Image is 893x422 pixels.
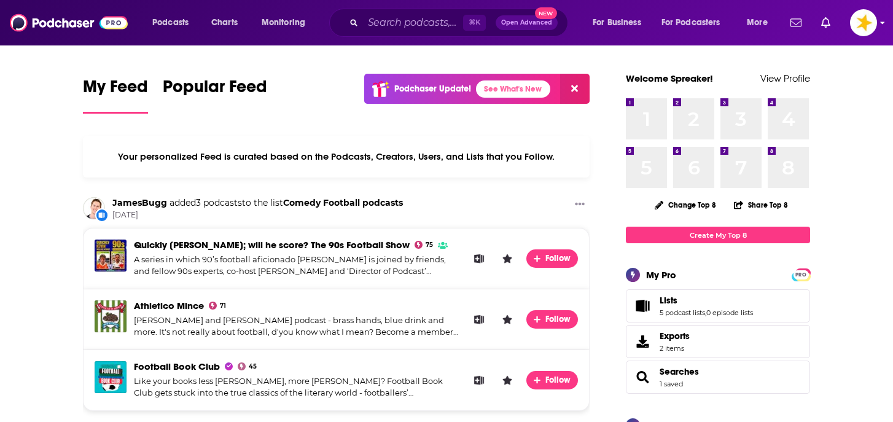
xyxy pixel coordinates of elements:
span: For Business [593,14,641,31]
a: Searches [660,366,699,377]
div: [PERSON_NAME] and [PERSON_NAME] podcast - brass hands, blue drink and more. It's not really about... [134,315,460,338]
span: Follow [545,375,572,385]
button: Leave a Rating [498,371,517,389]
input: Search podcasts, credits, & more... [363,13,463,33]
a: Lists [630,297,655,315]
button: Follow [526,371,578,389]
span: 71 [220,303,226,308]
span: Lists [626,289,810,322]
span: added 3 podcasts [170,197,242,208]
span: Open Advanced [501,20,552,26]
img: JamesBugg [83,197,105,219]
span: 2 items [660,344,690,353]
a: 1 saved [660,380,683,388]
a: Charts [203,13,245,33]
button: open menu [253,13,321,33]
span: Exports [660,330,690,342]
span: Exports [630,333,655,350]
a: Lists [660,295,753,306]
a: See What's New [476,80,550,98]
a: JamesBugg [112,197,167,208]
button: Leave a Rating [498,310,517,329]
a: Show notifications dropdown [786,12,806,33]
a: My Feed [83,76,148,114]
a: 75 [415,241,433,249]
span: For Podcasters [661,14,720,31]
a: Athletico Mince [134,300,204,311]
a: Quickly Kevin; will he score? The 90s Football Show [134,239,410,251]
span: Searches [626,361,810,394]
div: Like your books less [PERSON_NAME], more [PERSON_NAME]? Football Book Club gets stuck into the tr... [134,375,460,399]
a: Searches [630,369,655,386]
a: View Profile [760,72,810,84]
button: Add to List [470,310,488,329]
div: New List [95,208,109,222]
button: Show More Button [570,197,590,213]
img: Quickly Kevin; will he score? The 90s Football Show [95,240,127,272]
img: Athletico Mince [95,300,127,332]
button: open menu [738,13,783,33]
a: 71 [209,302,226,310]
div: My Pro [646,269,676,281]
img: User Profile [850,9,877,36]
button: Follow [526,249,578,268]
a: Welcome Spreaker! [626,72,713,84]
span: My Feed [83,76,148,104]
button: Share Top 8 [733,193,789,217]
div: Search podcasts, credits, & more... [341,9,580,37]
a: Popular Feed [163,76,267,114]
button: open menu [584,13,657,33]
a: Create My Top 8 [626,227,810,243]
button: Open AdvancedNew [496,15,558,30]
button: Change Top 8 [647,197,723,213]
button: open menu [653,13,738,33]
span: [DATE] [112,210,403,221]
a: PRO [794,270,808,279]
div: Your personalized Feed is curated based on the Podcasts, Creators, Users, and Lists that you Follow. [83,136,590,178]
a: Exports [626,325,810,358]
span: Podcasts [152,14,189,31]
img: Football Book Club [95,361,127,393]
span: Popular Feed [163,76,267,104]
span: New [535,7,557,19]
button: Follow [526,310,578,329]
a: 45 [238,362,257,370]
button: Leave a Rating [498,249,517,268]
span: ⌘ K [463,15,486,31]
a: Football Book Club [134,361,220,372]
span: Quickly [PERSON_NAME]; will he score? The 90s Football Show [134,239,410,251]
span: More [747,14,768,31]
span: Follow [545,314,572,324]
h3: to the list [112,197,403,209]
button: Add to List [470,249,488,268]
span: Monitoring [262,14,305,31]
a: Comedy Football podcasts [283,197,403,208]
span: Lists [660,295,677,306]
span: Follow [545,253,572,264]
p: Podchaser Update! [394,84,471,94]
span: 45 [249,364,257,369]
button: Add to List [470,371,488,389]
a: Show notifications dropdown [816,12,835,33]
span: , [705,308,706,317]
a: 0 episode lists [706,308,753,317]
span: Charts [211,14,238,31]
span: Logged in as Spreaker_ [850,9,877,36]
button: Show profile menu [850,9,877,36]
button: open menu [144,13,205,33]
img: Podchaser - Follow, Share and Rate Podcasts [10,11,128,34]
div: A series in which 90’s football aficionado [PERSON_NAME] is joined by friends, and fellow 90s exp... [134,254,460,278]
span: 75 [426,243,433,248]
a: 5 podcast lists [660,308,705,317]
